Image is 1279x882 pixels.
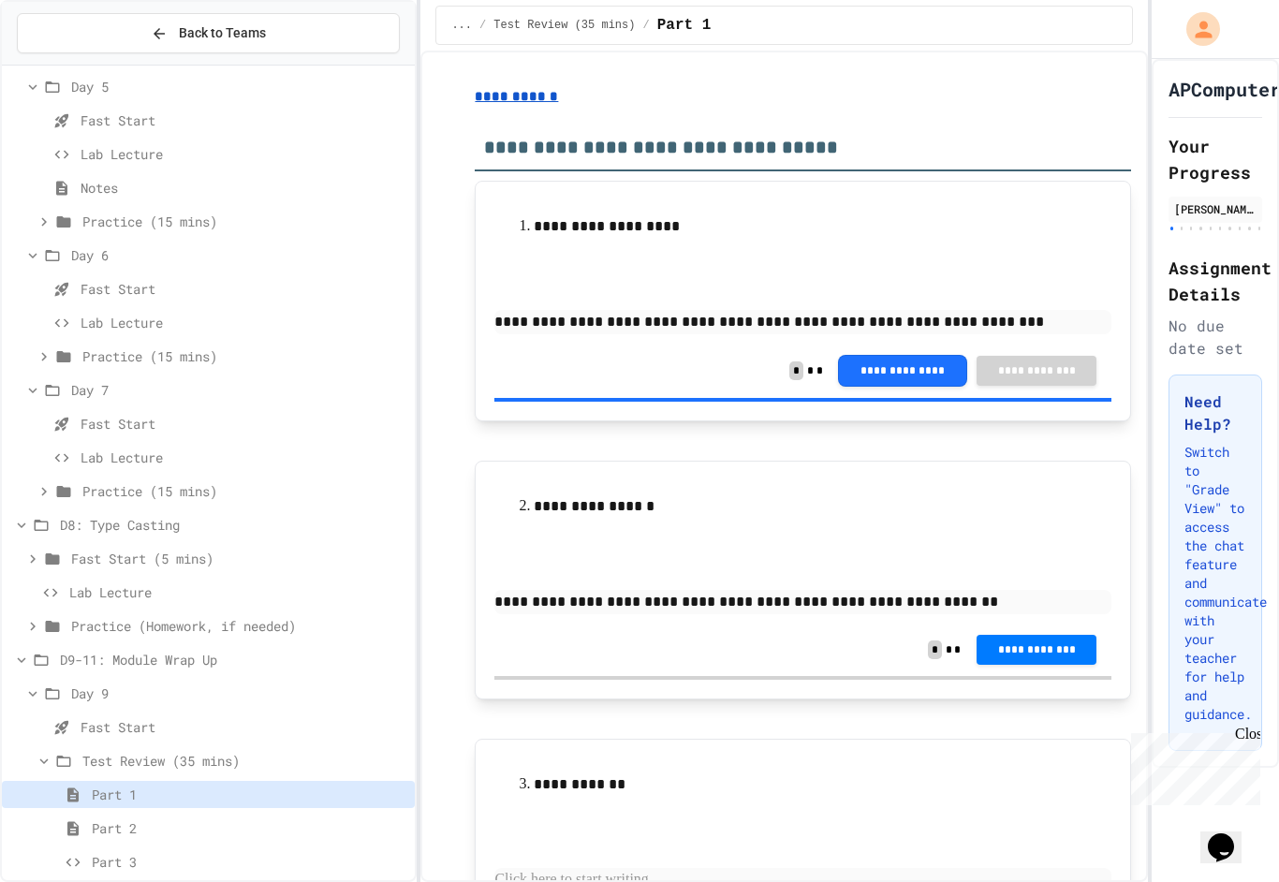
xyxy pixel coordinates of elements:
[81,717,407,737] span: Fast Start
[71,77,407,96] span: Day 5
[1174,200,1257,217] div: [PERSON_NAME]
[179,23,266,43] span: Back to Teams
[642,18,649,33] span: /
[82,751,407,771] span: Test Review (35 mins)
[82,481,407,501] span: Practice (15 mins)
[1200,807,1260,863] iframe: chat widget
[60,650,407,669] span: D9-11: Module Wrap Up
[81,448,407,467] span: Lab Lecture
[60,515,407,535] span: D8: Type Casting
[1169,133,1262,185] h2: Your Progress
[92,818,407,838] span: Part 2
[82,346,407,366] span: Practice (15 mins)
[1167,7,1225,51] div: My Account
[1169,255,1262,307] h2: Assignment Details
[1184,443,1246,724] p: Switch to "Grade View" to access the chat feature and communicate with your teacher for help and ...
[479,18,486,33] span: /
[81,414,407,434] span: Fast Start
[71,549,407,568] span: Fast Start (5 mins)
[1124,726,1260,805] iframe: chat widget
[69,582,407,602] span: Lab Lecture
[81,110,407,130] span: Fast Start
[71,616,407,636] span: Practice (Homework, if needed)
[81,178,407,198] span: Notes
[1184,390,1246,435] h3: Need Help?
[71,245,407,265] span: Day 6
[71,684,407,703] span: Day 9
[451,18,472,33] span: ...
[81,313,407,332] span: Lab Lecture
[17,13,400,53] button: Back to Teams
[92,852,407,872] span: Part 3
[71,380,407,400] span: Day 7
[493,18,635,33] span: Test Review (35 mins)
[7,7,129,119] div: Chat with us now!Close
[82,212,407,231] span: Practice (15 mins)
[92,785,407,804] span: Part 1
[81,144,407,164] span: Lab Lecture
[657,14,712,37] span: Part 1
[81,279,407,299] span: Fast Start
[1169,315,1262,360] div: No due date set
